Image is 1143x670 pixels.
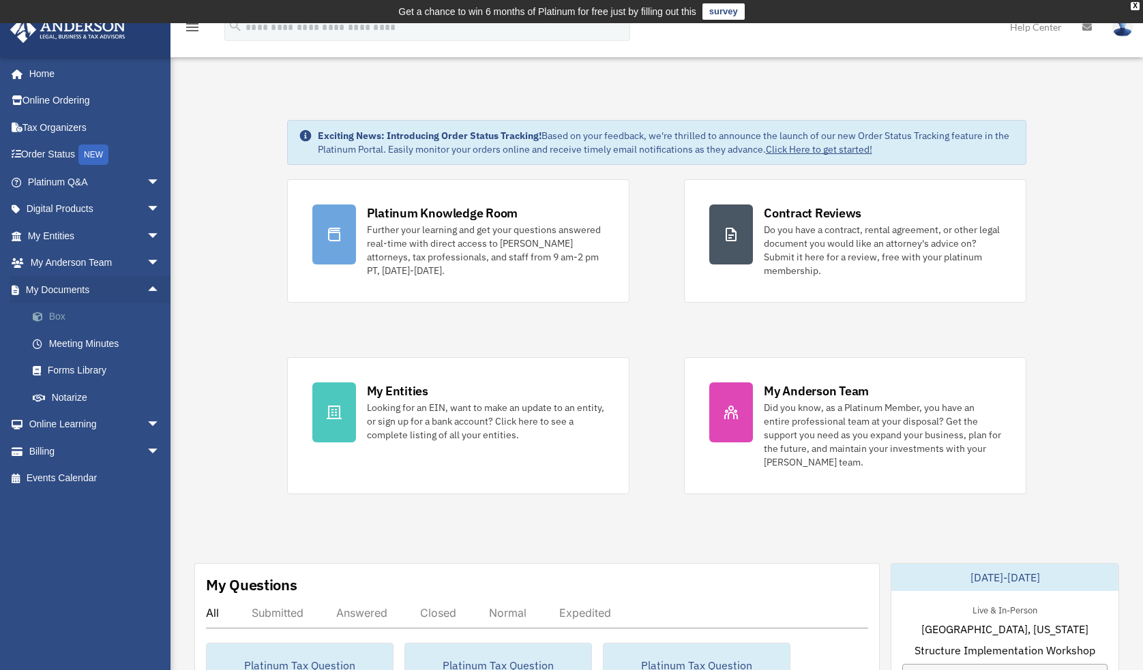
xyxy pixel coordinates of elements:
[6,16,130,43] img: Anderson Advisors Platinum Portal
[891,564,1118,591] div: [DATE]-[DATE]
[10,411,181,438] a: Online Learningarrow_drop_down
[147,411,174,439] span: arrow_drop_down
[287,357,629,494] a: My Entities Looking for an EIN, want to make an update to an entity, or sign up for a bank accoun...
[206,606,219,620] div: All
[10,168,181,196] a: Platinum Q&Aarrow_drop_down
[287,179,629,303] a: Platinum Knowledge Room Further your learning and get your questions answered real-time with dire...
[184,19,201,35] i: menu
[228,18,243,33] i: search
[764,204,861,222] div: Contract Reviews
[10,60,174,87] a: Home
[420,606,456,620] div: Closed
[962,602,1048,616] div: Live & In-Person
[252,606,303,620] div: Submitted
[1131,2,1140,10] div: close
[78,144,108,165] div: NEW
[147,249,174,277] span: arrow_drop_down
[367,401,604,442] div: Looking for an EIN, want to make an update to an entity, or sign up for a bank account? Click her...
[684,179,1026,303] a: Contract Reviews Do you have a contract, rental agreement, or other legal document you would like...
[10,222,181,249] a: My Entitiesarrow_drop_down
[147,438,174,466] span: arrow_drop_down
[147,222,174,250] span: arrow_drop_down
[10,249,181,277] a: My Anderson Teamarrow_drop_down
[19,330,181,357] a: Meeting Minutes
[19,303,181,331] a: Box
[684,357,1026,494] a: My Anderson Team Did you know, as a Platinum Member, you have an entire professional team at your...
[10,438,181,465] a: Billingarrow_drop_down
[318,130,541,142] strong: Exciting News: Introducing Order Status Tracking!
[147,196,174,224] span: arrow_drop_down
[764,401,1001,469] div: Did you know, as a Platinum Member, you have an entire professional team at your disposal? Get th...
[19,384,181,411] a: Notarize
[336,606,387,620] div: Answered
[398,3,696,20] div: Get a chance to win 6 months of Platinum for free just by filling out this
[318,129,1015,156] div: Based on your feedback, we're thrilled to announce the launch of our new Order Status Tracking fe...
[10,196,181,223] a: Digital Productsarrow_drop_down
[921,621,1088,637] span: [GEOGRAPHIC_DATA], [US_STATE]
[559,606,611,620] div: Expedited
[367,223,604,277] div: Further your learning and get your questions answered real-time with direct access to [PERSON_NAM...
[702,3,745,20] a: survey
[10,465,181,492] a: Events Calendar
[10,276,181,303] a: My Documentsarrow_drop_up
[489,606,526,620] div: Normal
[764,382,869,399] div: My Anderson Team
[367,382,428,399] div: My Entities
[184,24,201,35] a: menu
[367,204,518,222] div: Platinum Knowledge Room
[766,143,872,155] a: Click Here to get started!
[10,114,181,141] a: Tax Organizers
[147,168,174,196] span: arrow_drop_down
[206,575,297,595] div: My Questions
[10,141,181,169] a: Order StatusNEW
[764,223,1001,277] div: Do you have a contract, rental agreement, or other legal document you would like an attorney's ad...
[915,642,1095,658] span: Structure Implementation Workshop
[10,87,181,115] a: Online Ordering
[1112,17,1133,37] img: User Pic
[147,276,174,304] span: arrow_drop_up
[19,357,181,384] a: Forms Library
